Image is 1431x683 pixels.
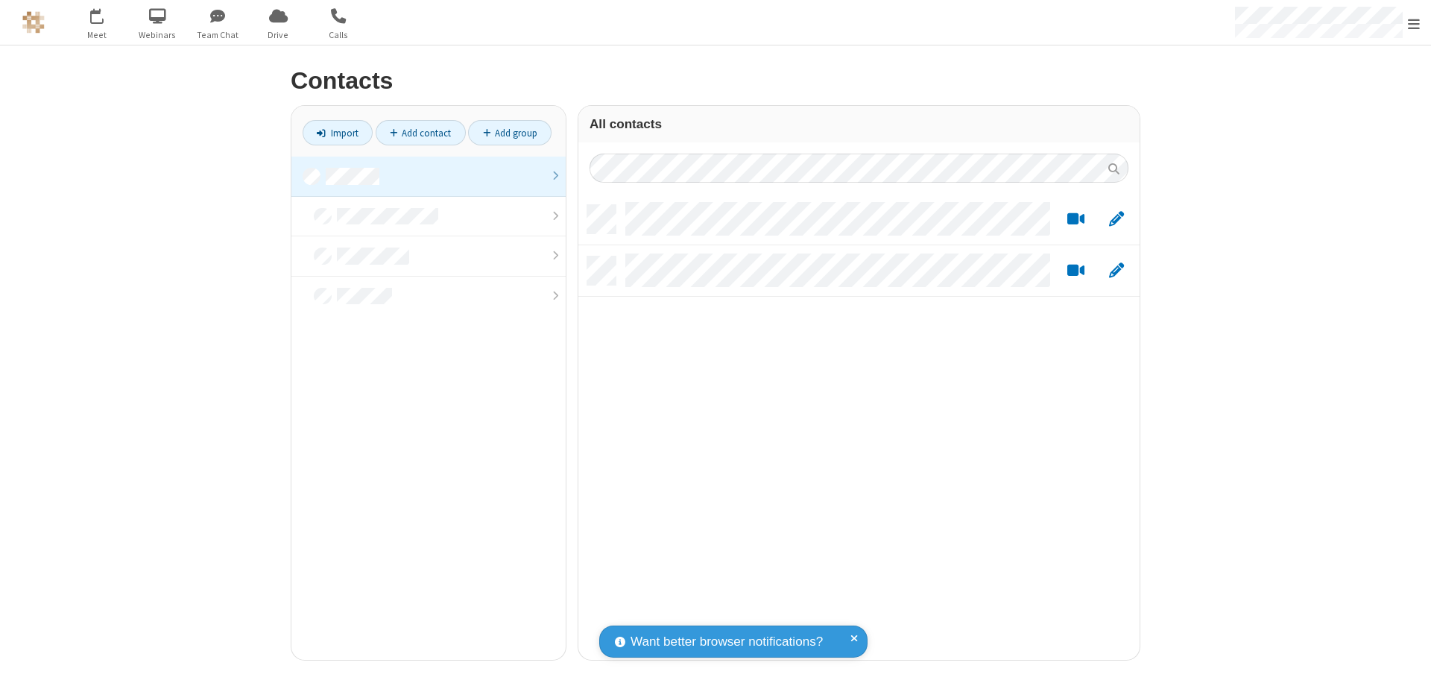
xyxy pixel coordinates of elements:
span: Team Chat [190,28,246,42]
span: Webinars [130,28,186,42]
a: Add group [468,120,552,145]
h3: All contacts [590,117,1128,131]
span: Meet [69,28,125,42]
button: Edit [1102,210,1131,229]
h2: Contacts [291,68,1140,94]
div: 3 [101,8,110,19]
button: Start a video meeting [1061,262,1090,280]
div: grid [578,194,1140,660]
img: QA Selenium DO NOT DELETE OR CHANGE [22,11,45,34]
span: Want better browser notifications? [631,632,823,652]
span: Calls [311,28,367,42]
button: Start a video meeting [1061,210,1090,229]
a: Add contact [376,120,466,145]
button: Edit [1102,262,1131,280]
span: Drive [250,28,306,42]
a: Import [303,120,373,145]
